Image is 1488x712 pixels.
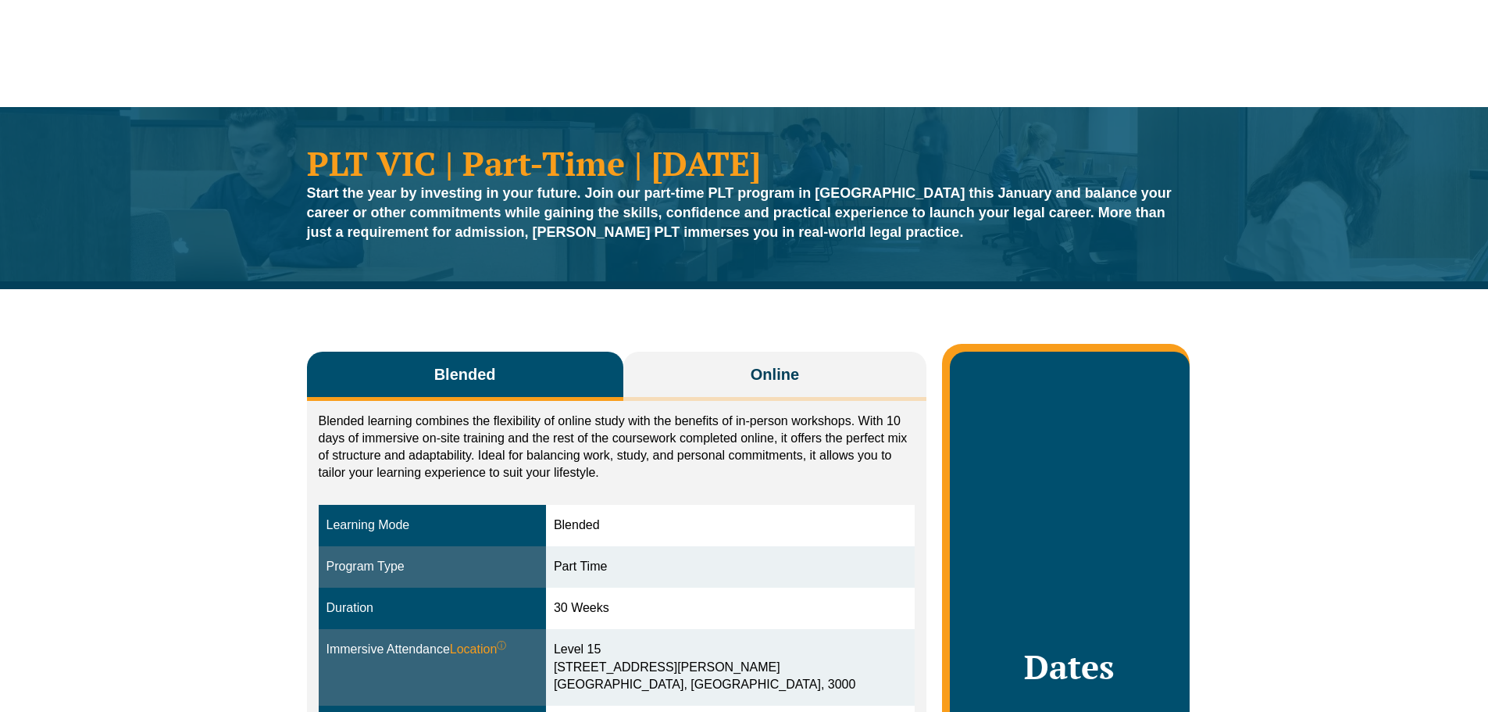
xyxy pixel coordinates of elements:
span: Online [751,363,799,385]
div: Learning Mode [327,517,538,535]
div: 30 Weeks [554,599,907,617]
div: Immersive Attendance [327,641,538,659]
strong: Start the year by investing in your future. Join our part-time PLT program in [GEOGRAPHIC_DATA] t... [307,185,1172,240]
span: Location [450,641,507,659]
div: Level 15 [STREET_ADDRESS][PERSON_NAME] [GEOGRAPHIC_DATA], [GEOGRAPHIC_DATA], 3000 [554,641,907,695]
h1: PLT VIC | Part-Time | [DATE] [307,146,1182,180]
span: Blended [434,363,496,385]
div: Program Type [327,558,538,576]
div: Blended [554,517,907,535]
div: Duration [327,599,538,617]
h2: Dates [965,647,1173,686]
sup: ⓘ [497,640,506,651]
p: Blended learning combines the flexibility of online study with the benefits of in-person workshop... [319,413,915,481]
div: Part Time [554,558,907,576]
